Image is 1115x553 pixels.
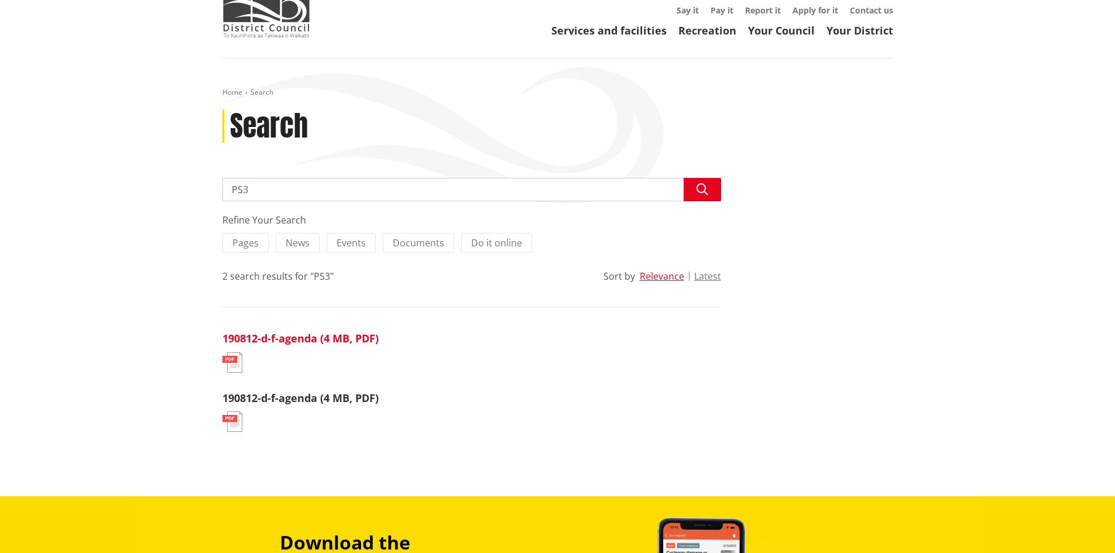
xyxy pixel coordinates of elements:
[850,5,893,16] a: Contact us
[1061,504,1103,546] iframe: Messenger Launcher
[222,352,242,373] img: document-pdf.svg
[232,236,259,249] span: Pages
[337,236,366,249] span: Events
[694,271,721,281] button: Latest
[222,269,334,283] div: 2 search results for "PS3"
[251,87,273,97] span: Search
[826,23,893,37] a: Your District
[222,391,379,405] a: 190812-d-f-agenda (4 MB, PDF)
[745,5,781,16] a: Report it
[640,271,684,281] button: Relevance
[711,5,733,16] a: Pay it
[222,331,379,345] a: 190812-d-f-agenda (4 MB, PDF)
[471,236,522,249] span: Do it online
[393,236,444,249] span: Documents
[551,23,667,37] a: Services and facilities
[222,411,242,432] img: document-pdf.svg
[286,236,310,249] span: News
[603,269,635,283] div: Sort by
[222,213,721,227] div: Refine Your Search
[222,88,893,98] nav: breadcrumb
[748,23,815,37] a: Your Council
[678,23,736,37] a: Recreation
[677,5,699,16] a: Say it
[222,178,721,201] input: Search input
[792,5,838,16] a: Apply for it
[222,87,242,97] a: Home
[230,109,308,143] h1: Search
